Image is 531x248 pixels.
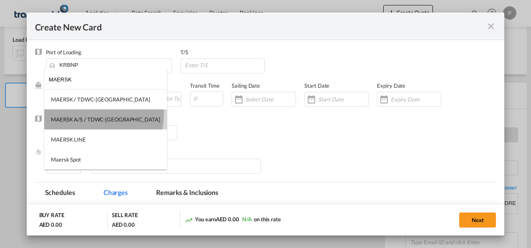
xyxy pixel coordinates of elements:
div: MAERSK / TDWC-[GEOGRAPHIC_DATA] [51,96,150,103]
div: MAERSK A/S / TDWC-[GEOGRAPHIC_DATA] [51,116,160,123]
input: Select Liner [49,69,167,89]
md-option: MAERSK / TDWC-DUBAI [44,89,167,109]
div: Maersk Spot [51,156,81,163]
md-option: MAERSK A/S / TDWC-DUBAI [44,109,167,129]
md-option: Maersk Spot [44,149,167,170]
md-option: MAERSK LINE [44,129,167,149]
div: MAERSK LINE [51,136,86,143]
